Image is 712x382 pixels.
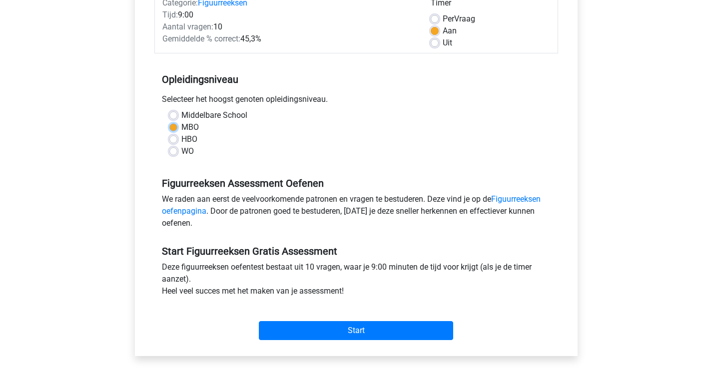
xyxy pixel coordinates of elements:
[181,109,247,121] label: Middelbare School
[162,22,213,31] span: Aantal vragen:
[162,245,551,257] h5: Start Figuurreeksen Gratis Assessment
[154,193,558,233] div: We raden aan eerst de veelvoorkomende patronen en vragen te bestuderen. Deze vind je op de . Door...
[181,145,194,157] label: WO
[162,34,240,43] span: Gemiddelde % correct:
[154,261,558,301] div: Deze figuurreeksen oefentest bestaat uit 10 vragen, waar je 9:00 minuten de tijd voor krijgt (als...
[443,25,457,37] label: Aan
[181,133,197,145] label: HBO
[259,321,453,340] input: Start
[443,14,454,23] span: Per
[162,69,551,89] h5: Opleidingsniveau
[162,10,178,19] span: Tijd:
[162,177,551,189] h5: Figuurreeksen Assessment Oefenen
[155,21,423,33] div: 10
[443,37,452,49] label: Uit
[155,9,423,21] div: 9:00
[154,93,558,109] div: Selecteer het hoogst genoten opleidingsniveau.
[155,33,423,45] div: 45,3%
[181,121,199,133] label: MBO
[443,13,475,25] label: Vraag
